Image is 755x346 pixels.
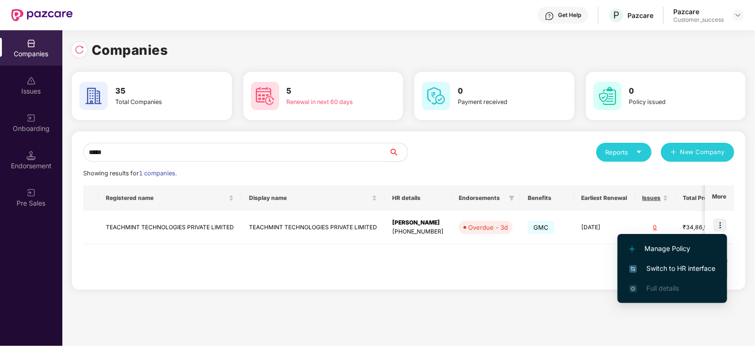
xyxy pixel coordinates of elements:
span: Total Premium [683,194,723,202]
th: More [705,185,734,211]
span: New Company [680,147,725,157]
img: svg+xml;base64,PHN2ZyB4bWxucz0iaHR0cDovL3d3dy53My5vcmcvMjAwMC9zdmciIHdpZHRoPSIxNiIgaGVpZ2h0PSIxNi... [629,265,637,273]
img: svg+xml;base64,PHN2ZyBpZD0iSGVscC0zMngzMiIgeG1sbnM9Imh0dHA6Ly93d3cudzMub3JnLzIwMDAvc3ZnIiB3aWR0aD... [545,11,554,21]
td: TEACHMINT TECHNOLOGIES PRIVATE LIMITED [98,211,241,244]
div: Overdue - 3d [468,223,508,232]
span: Display name [249,194,370,202]
th: Registered name [98,185,241,211]
div: Reports [606,147,642,157]
div: Payment received [458,97,539,107]
div: [PHONE_NUMBER] [392,227,444,236]
div: Customer_success [673,16,724,24]
h3: 0 [458,85,539,97]
th: Benefits [520,185,574,211]
span: Showing results for [83,170,177,177]
span: Registered name [106,194,227,202]
span: caret-down [636,149,642,155]
h1: Companies [92,40,168,61]
img: svg+xml;base64,PHN2ZyBpZD0iRHJvcGRvd24tMzJ4MzIiIHhtbG5zPSJodHRwOi8vd3d3LnczLm9yZy8yMDAwL3N2ZyIgd2... [734,11,742,19]
span: P [613,9,619,21]
img: svg+xml;base64,PHN2ZyBpZD0iSXNzdWVzX2Rpc2FibGVkIiB4bWxucz0iaHR0cDovL3d3dy53My5vcmcvMjAwMC9zdmciIH... [26,76,36,86]
div: Policy issued [629,97,711,107]
div: ₹34,86,900 [683,223,730,232]
span: Full details [646,284,679,292]
span: Manage Policy [629,243,715,254]
img: svg+xml;base64,PHN2ZyBpZD0iUmVsb2FkLTMyeDMyIiB4bWxucz0iaHR0cDovL3d3dy53My5vcmcvMjAwMC9zdmciIHdpZH... [75,45,84,54]
h3: 0 [629,85,711,97]
img: svg+xml;base64,PHN2ZyB3aWR0aD0iMTQuNSIgaGVpZ2h0PSIxNC41IiB2aWV3Qm94PSIwIDAgMTYgMTYiIGZpbGw9Im5vbm... [26,151,36,160]
button: plusNew Company [661,143,734,162]
img: svg+xml;base64,PHN2ZyB4bWxucz0iaHR0cDovL3d3dy53My5vcmcvMjAwMC9zdmciIHdpZHRoPSI2MCIgaGVpZ2h0PSI2MC... [79,82,108,110]
span: Endorsements [459,194,505,202]
span: filter [507,192,516,204]
div: Renewal in next 60 days [287,97,368,107]
img: icon [713,218,727,232]
div: Get Help [558,11,581,19]
div: Pazcare [673,7,724,16]
th: Earliest Renewal [574,185,635,211]
img: New Pazcare Logo [11,9,73,21]
img: svg+xml;base64,PHN2ZyB3aWR0aD0iMjAiIGhlaWdodD0iMjAiIHZpZXdCb3g9IjAgMCAyMCAyMCIgZmlsbD0ibm9uZSIgeG... [26,188,36,198]
button: search [388,143,408,162]
img: svg+xml;base64,PHN2ZyB3aWR0aD0iMjAiIGhlaWdodD0iMjAiIHZpZXdCb3g9IjAgMCAyMCAyMCIgZmlsbD0ibm9uZSIgeG... [26,113,36,123]
span: Switch to HR interface [629,263,715,274]
th: HR details [385,185,451,211]
img: svg+xml;base64,PHN2ZyB4bWxucz0iaHR0cDovL3d3dy53My5vcmcvMjAwMC9zdmciIHdpZHRoPSIxNi4zNjMiIGhlaWdodD... [629,285,637,293]
img: svg+xml;base64,PHN2ZyB4bWxucz0iaHR0cDovL3d3dy53My5vcmcvMjAwMC9zdmciIHdpZHRoPSI2MCIgaGVpZ2h0PSI2MC... [593,82,622,110]
img: svg+xml;base64,PHN2ZyB4bWxucz0iaHR0cDovL3d3dy53My5vcmcvMjAwMC9zdmciIHdpZHRoPSI2MCIgaGVpZ2h0PSI2MC... [422,82,450,110]
th: Total Premium [676,185,738,211]
span: GMC [528,221,555,234]
div: Total Companies [115,97,197,107]
div: Pazcare [627,11,653,20]
div: [PERSON_NAME] [392,218,444,227]
th: Display name [241,185,385,211]
img: svg+xml;base64,PHN2ZyB4bWxucz0iaHR0cDovL3d3dy53My5vcmcvMjAwMC9zdmciIHdpZHRoPSIxMi4yMDEiIGhlaWdodD... [629,246,635,252]
span: search [388,148,408,156]
div: 0 [643,223,668,232]
h3: 35 [115,85,197,97]
span: Issues [643,194,661,202]
h3: 5 [287,85,368,97]
td: TEACHMINT TECHNOLOGIES PRIVATE LIMITED [241,211,385,244]
img: svg+xml;base64,PHN2ZyB4bWxucz0iaHR0cDovL3d3dy53My5vcmcvMjAwMC9zdmciIHdpZHRoPSI2MCIgaGVpZ2h0PSI2MC... [251,82,279,110]
span: filter [509,195,515,201]
td: [DATE] [574,211,635,244]
span: plus [670,149,677,156]
img: svg+xml;base64,PHN2ZyBpZD0iQ29tcGFuaWVzIiB4bWxucz0iaHR0cDovL3d3dy53My5vcmcvMjAwMC9zdmciIHdpZHRoPS... [26,39,36,48]
th: Issues [635,185,676,211]
span: 1 companies. [139,170,177,177]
